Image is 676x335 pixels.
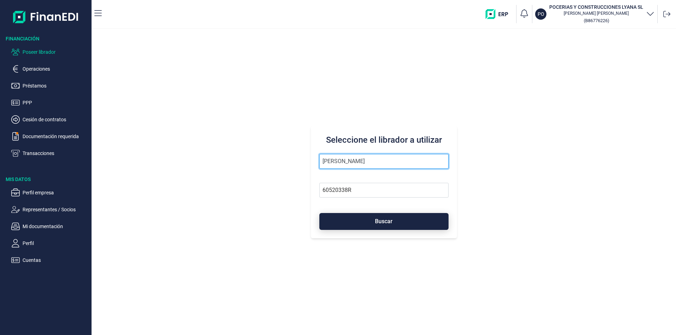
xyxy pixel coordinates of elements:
[319,213,449,230] button: Buscar
[11,205,89,214] button: Representantes / Socios
[549,4,643,11] h3: POCERIAS Y CONSTRUCCIONES LYANA SL
[319,154,449,169] input: Seleccione la razón social
[11,82,89,90] button: Préstamos
[11,98,89,107] button: PPP
[486,9,513,19] img: erp
[375,219,393,224] span: Buscar
[23,205,89,214] p: Representantes / Socios
[11,65,89,73] button: Operaciones
[23,188,89,197] p: Perfil empresa
[319,134,449,146] h3: Seleccione el librador a utilizar
[11,239,89,247] button: Perfil
[535,4,655,25] button: POPOCERIAS Y CONSTRUCCIONES LYANA SL[PERSON_NAME] [PERSON_NAME](B86776226)
[23,132,89,141] p: Documentación requerida
[11,256,89,264] button: Cuentas
[11,132,89,141] button: Documentación requerida
[23,82,89,90] p: Préstamos
[23,98,89,107] p: PPP
[23,48,89,56] p: Poseer librador
[23,222,89,231] p: Mi documentación
[549,11,643,16] p: [PERSON_NAME] [PERSON_NAME]
[23,115,89,124] p: Cesión de contratos
[23,239,89,247] p: Perfil
[538,11,544,18] p: PO
[11,115,89,124] button: Cesión de contratos
[23,149,89,157] p: Transacciones
[319,183,449,198] input: Busque por NIF
[584,18,609,23] small: Copiar cif
[11,149,89,157] button: Transacciones
[23,65,89,73] p: Operaciones
[11,188,89,197] button: Perfil empresa
[11,48,89,56] button: Poseer librador
[11,222,89,231] button: Mi documentación
[23,256,89,264] p: Cuentas
[13,6,79,28] img: Logo de aplicación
